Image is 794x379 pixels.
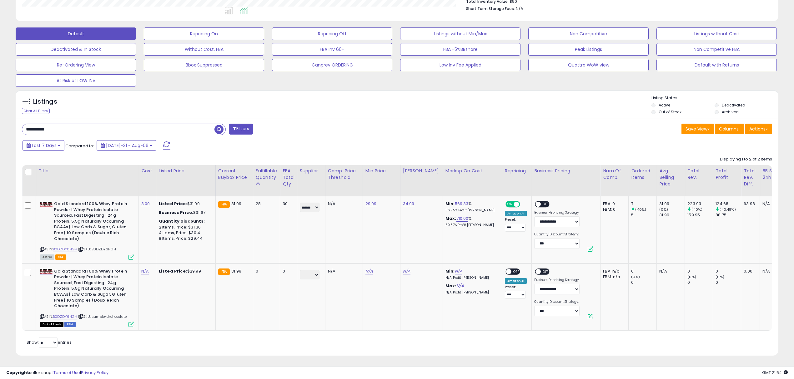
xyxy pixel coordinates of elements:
a: N/A [365,268,373,274]
small: (0%) [631,274,640,279]
div: 7 [631,201,656,207]
div: Amazon AI [505,211,527,216]
button: Re-Ordering View [16,59,136,71]
small: (40%) [635,207,646,212]
img: 41LNLXnEU-L._SL40_.jpg [40,202,53,207]
b: Listed Price: [159,268,187,274]
a: N/A [403,268,410,274]
div: 30 [283,201,292,207]
small: FBA [218,268,230,275]
div: Min Price [365,168,398,174]
div: Markup on Cost [445,168,500,174]
div: 31.99 [659,201,685,207]
div: 0 [631,268,656,274]
button: Low Inv Fee Applied [400,59,520,71]
b: Min: [445,268,455,274]
button: [DATE]-31 - Aug-06 [97,140,156,151]
b: Business Price: [159,209,193,215]
small: (0%) [687,274,696,279]
label: Quantity Discount Strategy: [534,300,580,304]
button: Last 7 Days [23,140,64,151]
a: 710.00 [456,215,469,222]
button: Listings without Min/Max [400,27,520,40]
div: 8 Items, Price: $29.44 [159,236,211,241]
div: % [445,201,497,213]
small: (0%) [716,274,724,279]
div: 0 [716,268,741,274]
b: Max: [445,215,456,221]
small: FBA [218,201,230,208]
a: N/A [141,268,149,274]
button: Repricing On [144,27,264,40]
div: FBA Total Qty [283,168,294,187]
b: Max: [445,283,456,289]
button: Default with Returns [656,59,777,71]
div: FBM: n/a [603,274,624,280]
div: 5 [631,212,656,218]
div: N/A [762,268,783,274]
div: BB Share 24h. [762,168,785,181]
span: | SKU: B0DZDY6HGH [78,247,116,252]
span: All listings currently available for purchase on Amazon [40,254,54,260]
a: Terms of Use [53,370,80,376]
span: 31.99 [231,268,241,274]
button: Repricing Off [272,27,392,40]
div: 2 Items, Price: $31.36 [159,224,211,230]
div: Preset: [505,285,527,299]
span: [DATE]-31 - Aug-06 [106,142,148,149]
div: [PERSON_NAME] [403,168,440,174]
b: Short Term Storage Fees: [466,6,515,11]
label: Out of Stock [659,109,681,115]
div: Listed Price [159,168,213,174]
label: Deactivated [722,102,745,108]
div: 28 [256,201,275,207]
button: Canprev ORDERING [272,59,392,71]
div: 223.93 [687,201,713,207]
div: Ordered Items [631,168,654,181]
a: B0DZDY6HGH [53,247,77,252]
div: FBA: n/a [603,268,624,274]
span: Columns [719,126,739,132]
div: FBM: 0 [603,207,624,212]
div: 0 [687,268,713,274]
label: Active [659,102,670,108]
button: Listings without Cost [656,27,777,40]
div: 0 [631,280,656,285]
span: OFF [511,269,521,274]
button: FBA -5%BBshare [400,43,520,56]
span: 2025-08-14 21:54 GMT [762,370,788,376]
div: Supplier [300,168,323,174]
p: N/A Profit [PERSON_NAME] [445,290,497,295]
label: Archived [722,109,739,115]
th: CSV column name: cust_attr_1_Supplier [297,165,325,196]
div: $31.99 [159,201,211,207]
button: Deactivated & In Stock [16,43,136,56]
div: Repricing [505,168,529,174]
div: Amazon AI [505,278,527,284]
div: Avg Selling Price [659,168,682,187]
div: % [445,216,497,227]
div: 0 [283,268,292,274]
div: Preset: [505,218,527,232]
small: (40.48%) [720,207,736,212]
button: Non Competitive [528,27,649,40]
span: FBA [55,254,66,260]
a: N/A [456,283,464,289]
div: 0.00 [744,268,755,274]
label: Business Repricing Strategy: [534,210,580,215]
button: Filters [229,124,253,135]
a: 569.33 [455,201,469,207]
th: The percentage added to the cost of goods (COGS) that forms the calculator for Min & Max prices. [443,165,502,196]
div: N/A [328,201,358,207]
button: Bbox Suppressed [144,59,264,71]
div: Total Rev. [687,168,710,181]
span: 31.99 [231,201,241,207]
small: (40%) [691,207,702,212]
a: 29.99 [365,201,377,207]
div: 0 [687,280,713,285]
button: At Risk of LOW INV [16,74,136,87]
span: Show: entries [27,339,72,345]
p: 60.87% Profit [PERSON_NAME] [445,223,497,227]
div: Business Pricing [534,168,598,174]
a: N/A [455,268,462,274]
